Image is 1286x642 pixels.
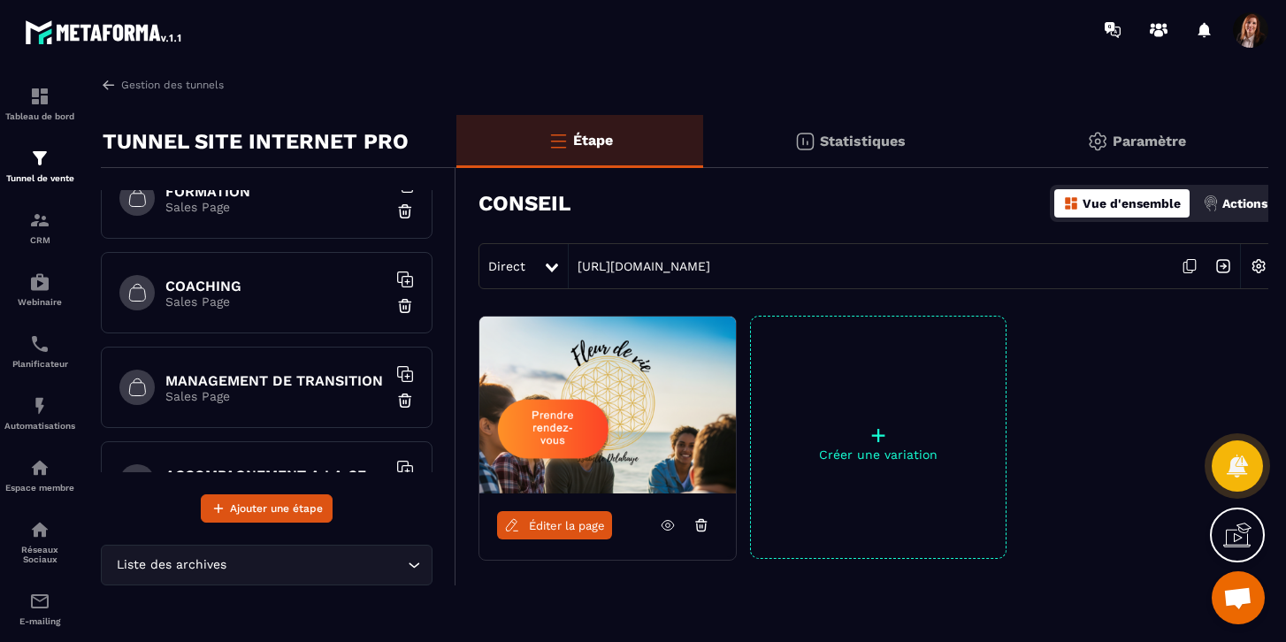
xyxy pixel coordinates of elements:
[29,271,50,293] img: automations
[820,133,906,149] p: Statistiques
[529,519,605,532] span: Éditer la page
[29,395,50,417] img: automations
[4,173,75,183] p: Tunnel de vente
[101,77,117,93] img: arrow
[29,86,50,107] img: formation
[1242,249,1275,283] img: setting-w.858f3a88.svg
[4,382,75,444] a: automationsautomationsAutomatisations
[1203,195,1219,211] img: actions.d6e523a2.png
[4,616,75,626] p: E-mailing
[751,447,1006,462] p: Créer une variation
[4,320,75,382] a: schedulerschedulerPlanificateur
[165,278,387,294] h6: COACHING
[4,196,75,258] a: formationformationCRM
[201,494,333,523] button: Ajouter une étape
[794,131,815,152] img: stats.20deebd0.svg
[103,124,409,159] p: TUNNEL SITE INTERNET PRO
[165,389,387,403] p: Sales Page
[4,258,75,320] a: automationsautomationsWebinaire
[4,359,75,369] p: Planificateur
[165,467,387,484] h6: ACCOMPAGNEMENT A LA CERTIFICATION HAS
[4,506,75,577] a: social-networksocial-networkRéseaux Sociaux
[4,134,75,196] a: formationformationTunnel de vente
[4,545,75,564] p: Réseaux Sociaux
[488,259,525,273] span: Direct
[1063,195,1079,211] img: dashboard-orange.40269519.svg
[4,483,75,493] p: Espace membre
[1222,196,1267,210] p: Actions
[573,132,613,149] p: Étape
[29,457,50,478] img: automations
[4,444,75,506] a: automationsautomationsEspace membre
[165,200,387,214] p: Sales Page
[1206,249,1240,283] img: arrow-next.bcc2205e.svg
[112,555,230,575] span: Liste des archives
[4,111,75,121] p: Tableau de bord
[4,421,75,431] p: Automatisations
[4,73,75,134] a: formationformationTableau de bord
[4,577,75,639] a: emailemailE-mailing
[1113,133,1186,149] p: Paramètre
[497,511,612,539] a: Éditer la page
[751,423,1006,447] p: +
[101,77,224,93] a: Gestion des tunnels
[396,203,414,220] img: trash
[29,333,50,355] img: scheduler
[478,191,570,216] h3: CONSEIL
[479,317,736,493] img: image
[165,183,387,200] h6: FORMATION
[396,392,414,409] img: trash
[4,235,75,245] p: CRM
[4,297,75,307] p: Webinaire
[29,148,50,169] img: formation
[569,259,710,273] a: [URL][DOMAIN_NAME]
[547,130,569,151] img: bars-o.4a397970.svg
[1083,196,1181,210] p: Vue d'ensemble
[29,210,50,231] img: formation
[1087,131,1108,152] img: setting-gr.5f69749f.svg
[29,519,50,540] img: social-network
[29,591,50,612] img: email
[165,294,387,309] p: Sales Page
[25,16,184,48] img: logo
[1212,571,1265,624] a: Ouvrir le chat
[396,297,414,315] img: trash
[165,372,387,389] h6: MANAGEMENT DE TRANSITION
[101,545,432,585] div: Search for option
[230,500,323,517] span: Ajouter une étape
[230,555,403,575] input: Search for option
